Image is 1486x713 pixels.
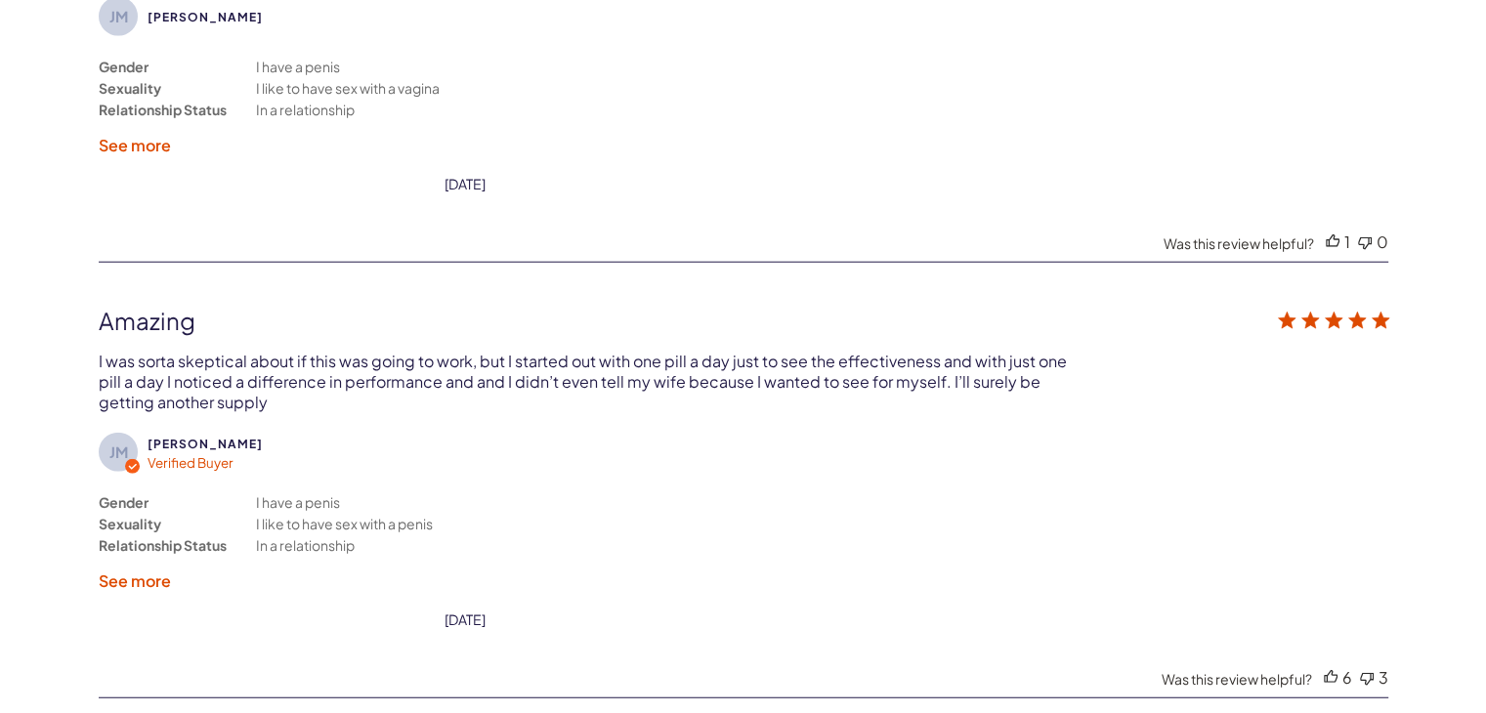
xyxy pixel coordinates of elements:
div: In a relationship [256,99,355,120]
span: Justin M. [148,437,263,451]
span: Verified Buyer [148,454,234,471]
div: [DATE] [445,175,486,192]
div: Amazing [99,306,1130,335]
div: [DATE] [445,610,486,628]
label: See more [99,135,171,155]
div: I was sorta skeptical about if this was going to work, but I started out with one pill a day just... [99,351,1070,412]
div: I like to have sex with a vagina [256,77,440,99]
div: Was this review helpful? [1162,670,1312,688]
span: Justin M. [148,10,263,24]
text: JM [108,442,127,461]
div: Vote up [1326,231,1339,252]
div: Vote up [1324,667,1337,688]
div: I have a penis [256,491,340,513]
div: Sexuality [99,77,161,99]
text: JM [108,7,127,25]
div: I like to have sex with a penis [256,513,433,534]
div: 0 [1377,231,1388,252]
div: Sexuality [99,513,161,534]
div: Gender [99,491,149,513]
div: 6 [1342,667,1352,688]
label: See more [99,570,171,591]
div: date [445,610,486,628]
div: date [445,175,486,192]
div: Vote down [1360,667,1374,688]
div: Relationship Status [99,534,227,556]
div: Relationship Status [99,99,227,120]
div: Gender [99,56,149,77]
div: I have a penis [256,56,340,77]
div: 1 [1344,231,1350,252]
div: Vote down [1358,231,1372,252]
div: Was this review helpful? [1164,234,1314,252]
div: 3 [1379,667,1388,688]
div: In a relationship [256,534,355,556]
